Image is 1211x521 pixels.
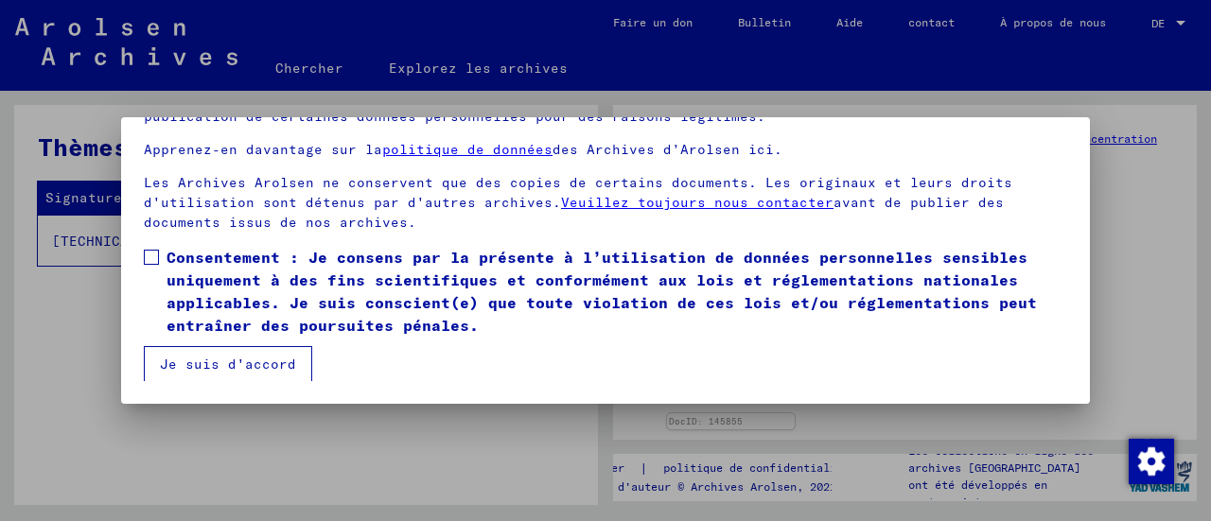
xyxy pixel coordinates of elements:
font: Les Archives Arolsen ne conservent que des copies de certains documents. Les originaux et leurs d... [144,174,1012,211]
font: des Archives d’Arolsen ici. [553,141,782,158]
a: politique de données [382,141,553,158]
button: Je suis d'accord [144,346,312,382]
a: Veuillez toujours nous contacter [561,194,834,211]
font: avant de publier des documents issus de nos archives. [144,194,1004,231]
font: si, par exemple, vous, en tant que personne concernée ou parent, ne consentez pas à la publicatio... [144,88,1063,125]
font: Je suis d'accord [160,356,296,373]
font: Consentement : Je consens par la présente à l’utilisation de données personnelles sensibles uniqu... [167,248,1037,335]
font: Apprenez-en davantage sur la [144,141,382,158]
img: Modifier le consentement [1129,439,1174,484]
